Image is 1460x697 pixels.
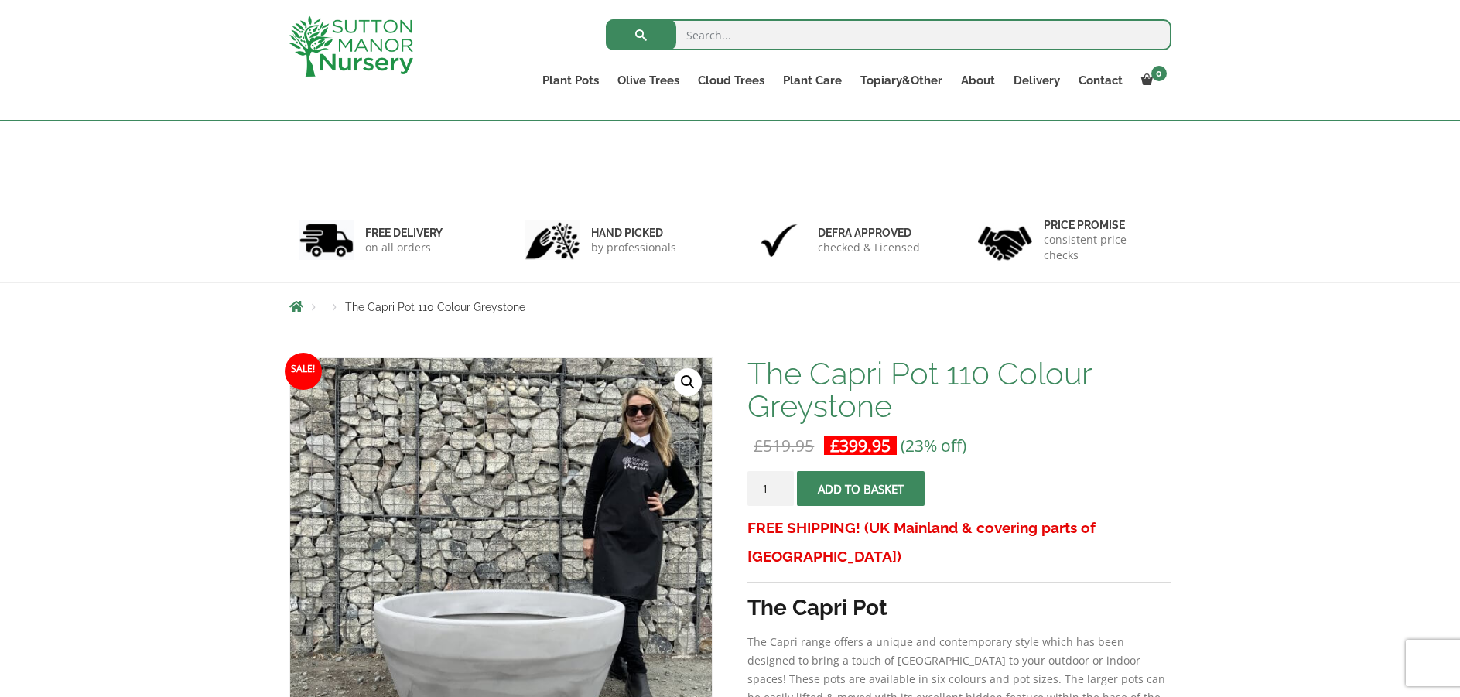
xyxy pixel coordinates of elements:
a: Olive Trees [608,70,689,91]
h6: FREE DELIVERY [365,226,443,240]
bdi: 519.95 [754,435,814,456]
span: £ [754,435,763,456]
span: Sale! [285,353,322,390]
input: Search... [606,19,1171,50]
strong: The Capri Pot [747,595,887,620]
h1: The Capri Pot 110 Colour Greystone [747,357,1171,422]
p: by professionals [591,240,676,255]
a: Plant Pots [533,70,608,91]
h6: hand picked [591,226,676,240]
span: £ [830,435,839,456]
h6: Defra approved [818,226,920,240]
p: checked & Licensed [818,240,920,255]
a: Topiary&Other [851,70,952,91]
img: 4.jpg [978,217,1032,264]
input: Product quantity [747,471,794,506]
a: Plant Care [774,70,851,91]
button: Add to basket [797,471,925,506]
img: 2.jpg [525,220,580,260]
a: Cloud Trees [689,70,774,91]
bdi: 399.95 [830,435,891,456]
a: Delivery [1004,70,1069,91]
p: consistent price checks [1044,232,1161,263]
a: About [952,70,1004,91]
p: on all orders [365,240,443,255]
img: 3.jpg [752,220,806,260]
h6: Price promise [1044,218,1161,232]
a: Contact [1069,70,1132,91]
h3: FREE SHIPPING! (UK Mainland & covering parts of [GEOGRAPHIC_DATA]) [747,514,1171,571]
span: 0 [1151,66,1167,81]
nav: Breadcrumbs [289,300,1171,313]
span: The Capri Pot 110 Colour Greystone [345,301,525,313]
img: 1.jpg [299,220,354,260]
a: 0 [1132,70,1171,91]
img: logo [289,15,413,77]
span: (23% off) [901,435,966,456]
a: View full-screen image gallery [674,368,702,396]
